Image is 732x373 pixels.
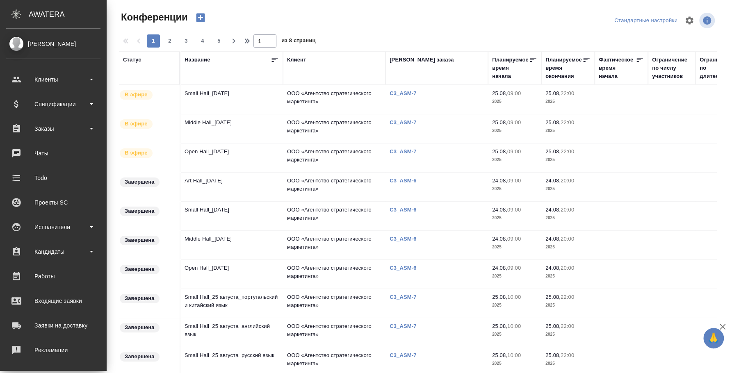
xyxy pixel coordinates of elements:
[699,13,716,28] span: Посмотреть информацию
[390,119,422,125] a: C3_ASM-7
[492,243,537,251] p: 2025
[283,85,385,114] td: ООО «Агентство стратегического маркетинга»
[492,301,537,309] p: 2025
[180,143,283,172] td: Open Hall_[DATE]
[545,236,561,242] p: 24.08,
[492,323,507,329] p: 25.08,
[196,34,209,48] button: 4
[545,90,561,96] p: 25.08,
[2,291,105,311] a: Входящие заявки
[2,340,105,360] a: Рекламации
[390,177,422,184] a: C3_ASM-6
[180,37,193,45] span: 3
[2,192,105,213] a: Проекты SC
[287,56,306,64] div: Клиент
[507,352,521,358] p: 10:00
[545,243,591,251] p: 2025
[283,114,385,143] td: ООО «Агентство стратегического маркетинга»
[545,207,561,213] p: 24.08,
[390,323,422,329] a: C3_ASM-7
[507,207,521,213] p: 09:00
[561,119,574,125] p: 22:00
[6,39,100,48] div: [PERSON_NAME]
[6,246,100,258] div: Кандидаты
[680,11,699,30] span: Настроить таблицу
[390,352,422,358] p: C3_ASM-7
[6,196,100,209] div: Проекты SC
[561,177,574,184] p: 20:00
[6,270,100,282] div: Работы
[507,148,521,155] p: 09:00
[6,319,100,332] div: Заявки на доставку
[283,173,385,201] td: ООО «Агентство стратегического маркетинга»
[6,73,100,86] div: Клиенты
[545,301,591,309] p: 2025
[492,265,507,271] p: 24.08,
[212,37,226,45] span: 5
[283,289,385,318] td: ООО «Агентство стратегического маркетинга»
[703,328,724,348] button: 🙏
[652,56,691,80] div: Ограничение по числу участников
[561,148,574,155] p: 22:00
[390,236,422,242] a: C3_ASM-6
[283,318,385,347] td: ООО «Агентство стратегического маркетинга»
[180,289,283,318] td: Small Hall_25 августа_португальский и китайский язык
[492,330,537,339] p: 2025
[390,294,422,300] a: C3_ASM-7
[180,114,283,143] td: Middle Hall_[DATE]
[492,352,507,358] p: 25.08,
[507,177,521,184] p: 09:00
[507,265,521,271] p: 09:00
[545,98,591,106] p: 2025
[119,11,187,24] span: Конференции
[390,207,422,213] a: C3_ASM-6
[125,149,148,157] p: В эфире
[561,236,574,242] p: 20:00
[390,90,422,96] a: C3_ASM-7
[125,265,155,273] p: Завершена
[545,177,561,184] p: 24.08,
[125,353,155,361] p: Завершена
[2,168,105,188] a: Todo
[2,266,105,287] a: Работы
[492,90,507,96] p: 25.08,
[180,173,283,201] td: Art Hall_[DATE]
[125,294,155,302] p: Завершена
[281,36,316,48] span: из 8 страниц
[507,236,521,242] p: 09:00
[180,85,283,114] td: Small Hall_[DATE]
[6,147,100,159] div: Чаты
[6,295,100,307] div: Входящие заявки
[561,207,574,213] p: 20:00
[6,123,100,135] div: Заказы
[492,119,507,125] p: 25.08,
[545,294,561,300] p: 25.08,
[545,127,591,135] p: 2025
[545,119,561,125] p: 25.08,
[561,352,574,358] p: 22:00
[196,37,209,45] span: 4
[283,231,385,259] td: ООО «Агентство стратегического маркетинга»
[507,323,521,329] p: 10:00
[545,323,561,329] p: 25.08,
[492,156,537,164] p: 2025
[561,323,574,329] p: 22:00
[283,202,385,230] td: ООО «Агентство стратегического маркетинга»
[492,148,507,155] p: 25.08,
[545,330,591,339] p: 2025
[125,207,155,215] p: Завершена
[180,202,283,230] td: Small Hall_[DATE]
[123,56,141,64] div: Статус
[545,214,591,222] p: 2025
[2,143,105,164] a: Чаты
[492,236,507,242] p: 24.08,
[125,120,148,128] p: В эфире
[6,221,100,233] div: Исполнители
[125,178,155,186] p: Завершена
[390,148,422,155] a: C3_ASM-7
